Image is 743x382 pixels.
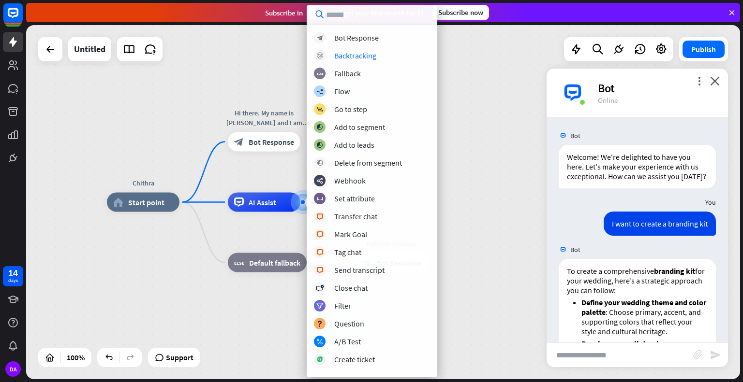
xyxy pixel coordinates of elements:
[8,277,18,284] div: days
[5,361,21,377] div: DA
[249,137,294,147] span: Bot Response
[581,339,708,358] p: including:
[128,198,164,207] span: Start point
[8,4,37,33] button: Open LiveChat chat widget
[64,350,88,365] div: 100%
[334,122,385,132] div: Add to segment
[316,213,324,220] i: block_livechat
[334,86,350,96] div: Flow
[221,108,308,127] div: Hi there. My name is [PERSON_NAME] and I am here to assist you create a wonderful wedding experience
[74,37,105,61] div: Untitled
[334,158,402,168] div: Delete from segment
[317,339,323,345] i: block_ab_testing
[570,131,580,140] span: Bot
[317,53,323,59] i: block_backtracking
[317,35,323,41] i: block_bot_response
[581,297,706,317] strong: Define your wedding theme and color palette
[334,283,368,293] div: Close chat
[334,229,367,239] div: Mark Goal
[8,269,18,277] div: 14
[249,258,300,268] span: Default fallback
[334,33,379,42] div: Bot Response
[581,339,659,358] strong: Develop core collateral components
[316,267,324,273] i: block_livechat
[604,212,716,236] div: I want to create a branding kit
[3,266,23,286] a: 14 days
[695,76,704,85] i: more_vert
[683,41,725,58] button: Publish
[334,194,375,203] div: Set attribute
[316,124,323,130] i: block_add_to_segment
[317,178,323,184] i: webhooks
[316,303,323,309] i: filter
[334,265,385,275] div: Send transcript
[334,51,376,60] div: Backtracking
[654,266,695,276] strong: branding kit
[234,258,244,268] i: block_fallback
[334,212,377,221] div: Transfer chat
[334,176,366,185] div: Webhook
[265,6,425,19] div: Subscribe in days to get your first month for $1
[334,319,364,328] div: Question
[334,337,361,346] div: A/B Test
[113,198,123,207] i: home_2
[705,198,716,207] span: You
[316,249,324,255] i: block_livechat
[598,81,716,96] div: Bot
[334,140,374,150] div: Add to leads
[234,137,244,147] i: block_bot_response
[249,198,276,207] span: AI Assist
[334,69,361,78] div: Fallback
[317,160,323,166] i: block_delete_from_segment
[570,245,580,254] span: Bot
[559,145,716,188] div: Welcome! We're delighted to have you here. Let's make your experience with us exceptional. How ca...
[316,106,323,113] i: block_goto
[316,285,324,291] i: block_close_chat
[334,104,367,114] div: Go to step
[317,71,323,77] i: block_fallback
[317,321,323,327] i: block_question
[334,247,361,257] div: Tag chat
[334,354,375,364] div: Create ticket
[693,350,703,359] i: block_attachment
[567,266,708,295] p: To create a comprehensive for your wedding, here’s a strategic approach you can follow:
[316,142,323,148] i: block_add_to_segment
[710,76,720,85] i: close
[100,178,187,188] div: Chithra
[598,96,716,105] div: Online
[316,88,323,95] i: builder_tree
[166,350,193,365] span: Support
[334,301,351,311] div: Filter
[316,231,324,238] i: block_livechat
[317,196,323,202] i: block_set_attribute
[710,349,721,361] i: send
[432,5,489,20] div: Subscribe now
[581,297,708,336] p: : Choose primary, accent, and supporting colors that reflect your style and cultural heritage.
